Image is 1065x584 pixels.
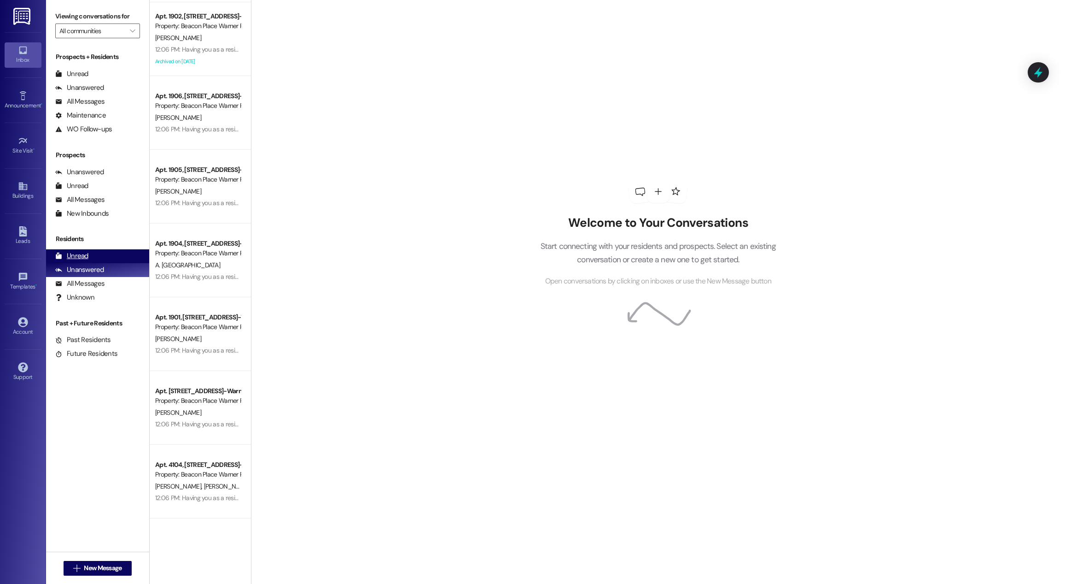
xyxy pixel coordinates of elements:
[5,314,41,339] a: Account
[5,42,41,67] a: Inbox
[55,279,105,289] div: All Messages
[55,167,104,177] div: Unanswered
[155,494,1043,502] div: 12:06 PM: Having you as a resident is a sweet treat!Thats why we are celebrating National Rice Kr...
[155,101,240,111] div: Property: Beacon Place Warner Robins
[55,9,140,24] label: Viewing conversations for
[155,313,240,322] div: Apt. 1901, [STREET_ADDRESS]-Warner Robins, LLC
[545,276,771,287] span: Open conversations by clicking on inboxes or use the New Message button
[55,69,88,79] div: Unread
[55,195,105,205] div: All Messages
[155,91,240,101] div: Apt. 1906, [STREET_ADDRESS]-Warner Robins, LLC
[46,150,149,160] div: Prospects
[33,146,35,153] span: •
[155,187,201,195] span: [PERSON_NAME]
[46,234,149,244] div: Residents
[155,460,240,470] div: Apt. 4104, [STREET_ADDRESS]-Warner Robins, LLC
[84,563,122,573] span: New Message
[155,125,1043,133] div: 12:06 PM: Having you as a resident is a sweet treat!Thats why we are celebrating National Rice Kr...
[155,12,240,21] div: Apt. 1902, [STREET_ADDRESS]-Warner Robins, LLC
[73,565,80,572] i: 
[55,251,88,261] div: Unread
[155,346,1043,354] div: 12:06 PM: Having you as a resident is a sweet treat!Thats why we are celebrating National Rice Kr...
[155,165,240,175] div: Apt. 1905, [STREET_ADDRESS]-Warner Robins, LLC
[526,216,790,230] h2: Welcome to Your Conversations
[154,56,241,67] div: Archived on [DATE]
[155,322,240,332] div: Property: Beacon Place Warner Robins
[5,133,41,158] a: Site Visit •
[55,111,106,120] div: Maintenance
[155,420,1043,428] div: 12:06 PM: Having you as a resident is a sweet treat!Thats why we are celebrating National Rice Kr...
[155,272,1043,281] div: 12:06 PM: Having you as a resident is a sweet treat!Thats why we are celebrating National Rice Kr...
[59,24,125,38] input: All communities
[155,239,240,248] div: Apt. 1904, [STREET_ADDRESS]-Warner Robins, LLC
[55,335,111,345] div: Past Residents
[64,561,132,576] button: New Message
[55,209,109,218] div: New Inbounds
[35,282,37,289] span: •
[155,21,240,31] div: Property: Beacon Place Warner Robins
[55,349,117,359] div: Future Residents
[155,34,201,42] span: [PERSON_NAME]
[155,396,240,406] div: Property: Beacon Place Warner Robins
[155,248,240,258] div: Property: Beacon Place Warner Robins
[5,178,41,203] a: Buildings
[155,482,204,490] span: [PERSON_NAME]
[55,293,94,302] div: Unknown
[155,335,201,343] span: [PERSON_NAME]
[5,269,41,294] a: Templates •
[155,470,240,479] div: Property: Beacon Place Warner Robins
[204,482,250,490] span: [PERSON_NAME]
[46,319,149,328] div: Past + Future Residents
[55,124,112,134] div: WO Follow-ups
[155,386,240,396] div: Apt. [STREET_ADDRESS]-Warner Robins, LLC
[526,240,790,266] p: Start connecting with your residents and prospects. Select an existing conversation or create a n...
[155,175,240,184] div: Property: Beacon Place Warner Robins
[155,408,201,417] span: [PERSON_NAME]
[155,45,1043,53] div: 12:06 PM: Having you as a resident is a sweet treat!Thats why we are celebrating National Rice Kr...
[55,83,104,93] div: Unanswered
[130,27,135,35] i: 
[155,199,1043,207] div: 12:06 PM: Having you as a resident is a sweet treat!Thats why we are celebrating National Rice Kr...
[46,52,149,62] div: Prospects + Residents
[55,181,88,191] div: Unread
[55,265,104,275] div: Unanswered
[155,261,220,269] span: A. [GEOGRAPHIC_DATA]
[5,360,41,384] a: Support
[55,97,105,106] div: All Messages
[5,224,41,248] a: Leads
[41,101,42,107] span: •
[155,113,201,122] span: [PERSON_NAME]
[13,8,32,25] img: ResiDesk Logo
